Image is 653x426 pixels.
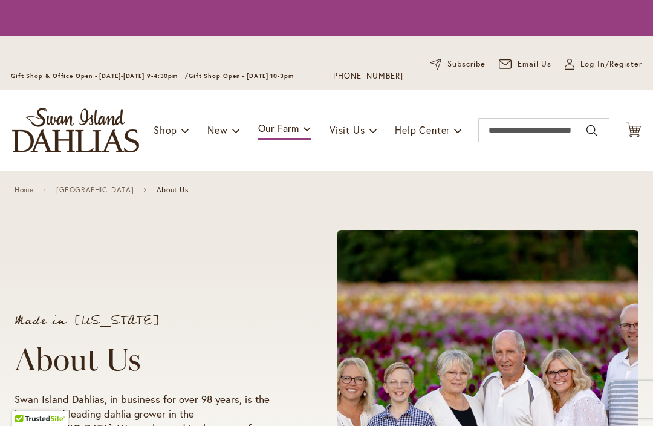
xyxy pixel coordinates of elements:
span: Subscribe [447,58,486,70]
span: About Us [157,186,189,194]
span: New [207,123,227,136]
a: Email Us [499,58,552,70]
a: [GEOGRAPHIC_DATA] [56,186,134,194]
h1: About Us [15,341,291,378]
a: Log In/Register [565,58,642,70]
a: store logo [12,108,139,152]
a: Home [15,186,33,194]
span: Email Us [518,58,552,70]
span: Log In/Register [580,58,642,70]
span: Gift Shop Open - [DATE] 10-3pm [189,72,294,80]
span: Visit Us [330,123,365,136]
span: Gift Shop & Office Open - [DATE]-[DATE] 9-4:30pm / [11,72,189,80]
span: Our Farm [258,122,299,134]
a: [PHONE_NUMBER] [330,70,403,82]
span: Help Center [395,123,450,136]
a: Subscribe [430,58,486,70]
p: Made in [US_STATE] [15,315,291,327]
span: Shop [154,123,177,136]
